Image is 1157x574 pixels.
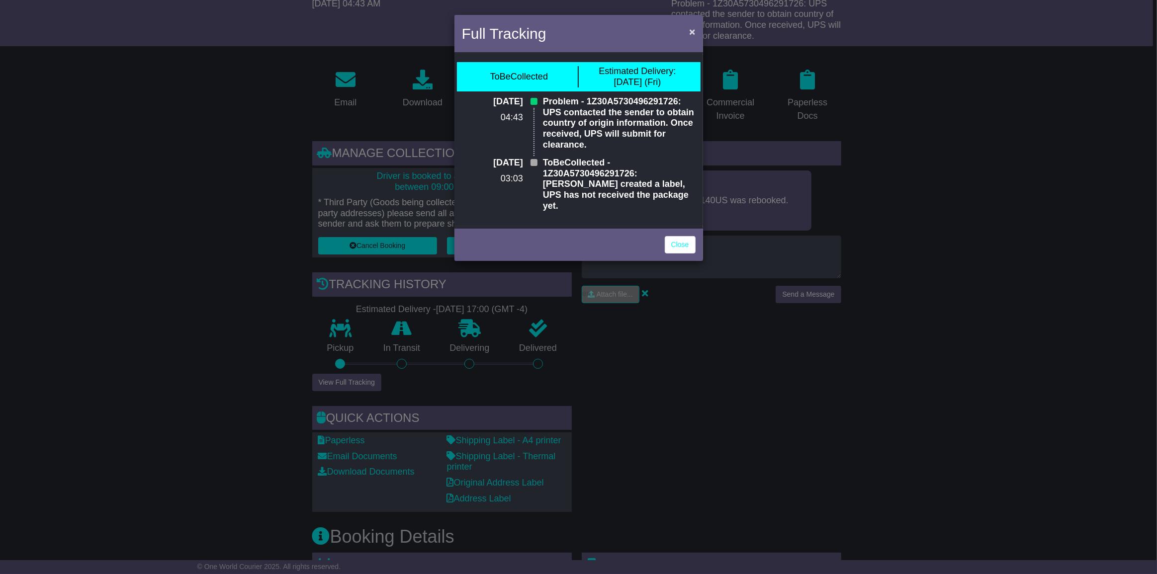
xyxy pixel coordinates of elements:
p: ToBeCollected - 1Z30A5730496291726: [PERSON_NAME] created a label, UPS has not received the packa... [543,158,696,211]
span: × [689,26,695,37]
p: 04:43 [462,112,523,123]
span: Estimated Delivery: [599,66,676,76]
div: [DATE] (Fri) [599,66,676,87]
h4: Full Tracking [462,22,546,45]
p: Problem - 1Z30A5730496291726: UPS contacted the sender to obtain country of origin information. O... [543,96,696,150]
button: Close [684,21,700,42]
a: Close [665,236,696,253]
p: 03:03 [462,173,523,184]
p: [DATE] [462,96,523,107]
div: ToBeCollected [490,72,548,82]
p: [DATE] [462,158,523,168]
